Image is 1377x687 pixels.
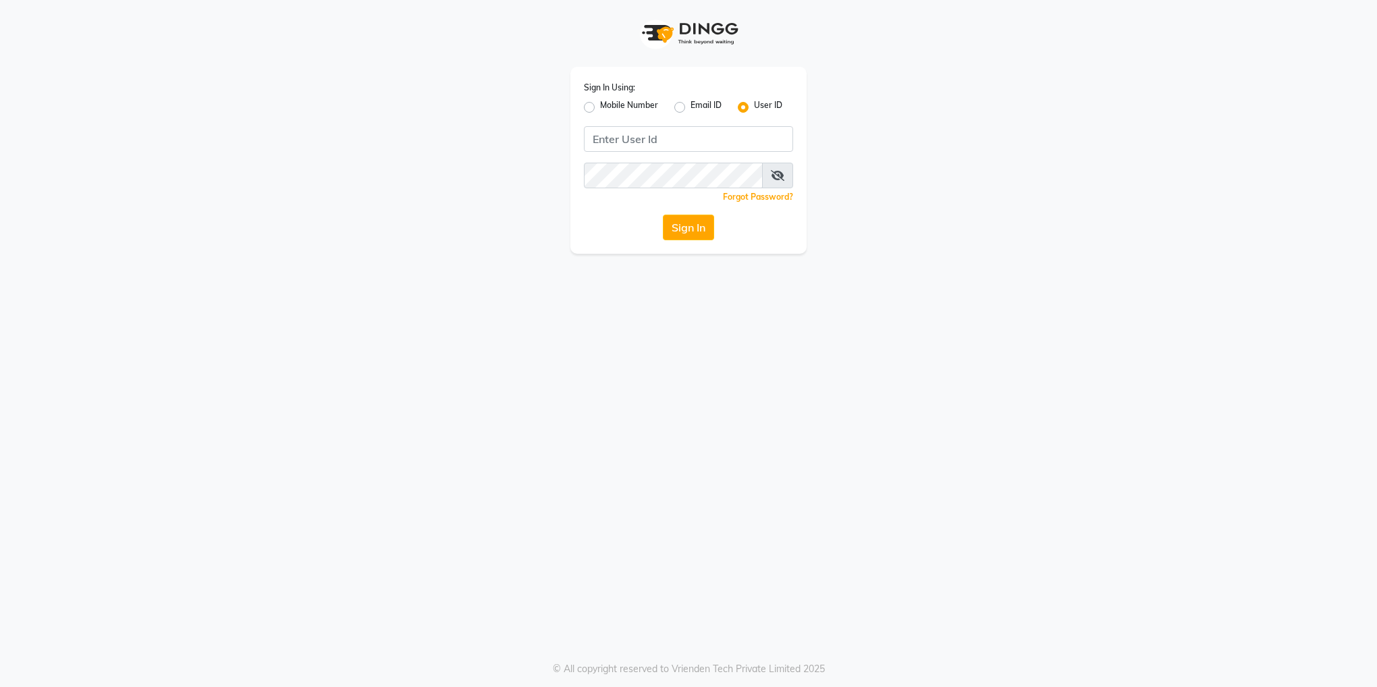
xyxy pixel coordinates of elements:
input: Username [584,126,793,152]
a: Forgot Password? [723,192,793,202]
label: Mobile Number [600,99,658,115]
button: Sign In [663,215,714,240]
input: Username [584,163,763,188]
img: logo1.svg [634,13,742,53]
label: User ID [754,99,782,115]
label: Sign In Using: [584,82,635,94]
label: Email ID [691,99,722,115]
